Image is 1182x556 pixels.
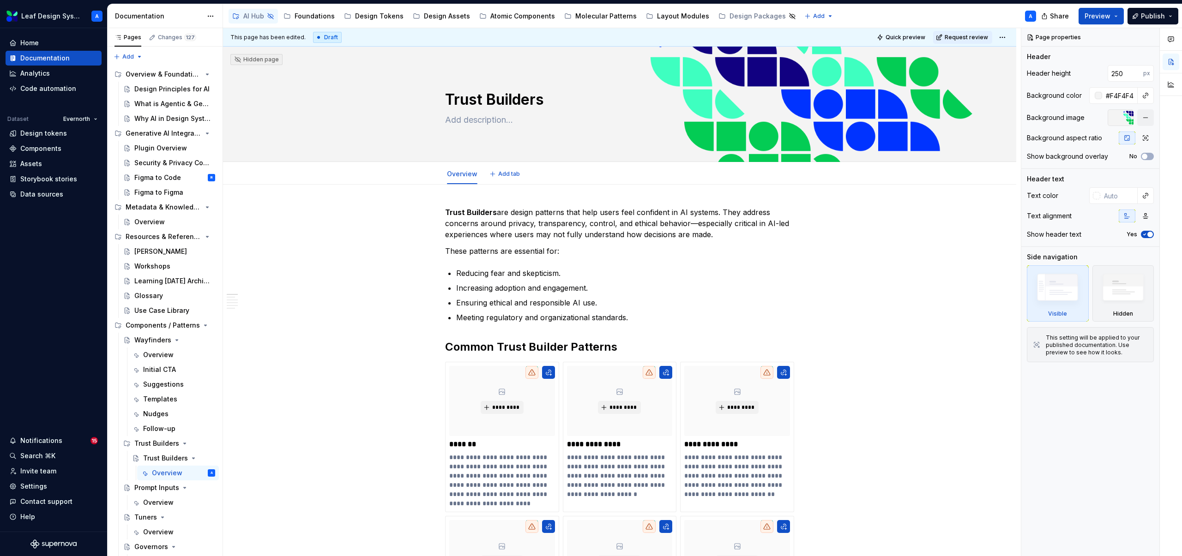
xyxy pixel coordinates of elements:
div: Visible [1027,265,1089,322]
textarea: Trust Builders [443,89,792,111]
div: Overview [143,498,174,507]
div: A [1029,12,1032,20]
div: Initial CTA [143,365,176,374]
div: Figma to Figma [134,188,183,197]
div: Overview [152,468,182,478]
div: Why AI in Design Systems [134,114,211,123]
div: Side navigation [1027,252,1078,262]
a: Design Assets [409,9,474,24]
div: Hidden page [234,56,279,63]
a: Overview [120,215,219,229]
div: Header text [1027,174,1064,184]
a: Plugin Overview [120,141,219,155]
div: Plugin Overview [134,143,187,153]
svg: Supernova Logo [30,539,77,549]
span: Add tab [498,170,520,178]
div: Assets [20,159,42,168]
div: Foundations [295,12,335,21]
input: Auto [1108,65,1143,82]
a: AI Hub [229,9,278,24]
a: Glossary [120,288,219,303]
span: This page has been edited. [230,34,306,41]
a: Settings [6,479,102,494]
div: Hidden [1092,265,1154,322]
a: Follow-up [128,421,219,436]
a: Design tokens [6,126,102,141]
a: Code automation [6,81,102,96]
button: Search ⌘K [6,448,102,463]
div: Overview [143,350,174,359]
div: Tuners [134,513,157,522]
a: Figma to Figma [120,185,219,200]
div: Generative AI Integration [111,126,219,141]
strong: Trust Builders [445,208,497,217]
div: What is Agentic & Generative AI [134,99,211,108]
span: Add [122,53,134,60]
div: A [211,468,213,478]
a: Design Packages [715,9,800,24]
div: AI Hub [243,12,264,21]
a: Suggestions [128,377,219,392]
div: Notifications [20,436,62,445]
a: Design Principles for AI [120,82,219,96]
div: Overview [134,217,165,227]
div: Design Assets [424,12,470,21]
div: [PERSON_NAME] [134,247,187,256]
div: Generative AI Integration [126,129,202,138]
div: Learning [DATE] Archives [134,276,211,286]
button: Contact support [6,494,102,509]
div: Metadata & Knowledge Systems [111,200,219,215]
a: OverviewA [137,466,219,480]
label: Yes [1127,231,1137,238]
div: Overview & Foundations [126,70,202,79]
div: Page tree [229,7,800,25]
div: Components / Patterns [126,321,200,330]
p: px [1143,70,1150,77]
div: Trust Builders [120,436,219,451]
div: Wayfinders [134,335,171,345]
div: Text color [1027,191,1058,200]
div: Draft [313,32,342,43]
a: Tuners [120,510,219,525]
a: Templates [128,392,219,407]
a: Use Case Library [120,303,219,318]
div: Suggestions [143,380,184,389]
div: Overview & Foundations [111,67,219,82]
a: Trust Builders [128,451,219,466]
div: Analytics [20,69,50,78]
div: Molecular Patterns [575,12,637,21]
a: Design Tokens [340,9,407,24]
button: Add [111,50,145,63]
span: Quick preview [886,34,925,41]
div: IR [211,173,213,182]
div: Security & Privacy Considerations [134,158,211,167]
a: Security & Privacy Considerations [120,155,219,170]
div: Nudges [143,409,169,418]
button: Help [6,509,102,524]
button: Leaf Design SystemA [2,6,105,26]
div: Storybook stories [20,174,77,184]
div: Background color [1027,91,1082,100]
a: Layout Modules [642,9,713,24]
a: Components [6,141,102,156]
div: Background image [1027,113,1085,122]
div: Workshops [134,262,170,271]
div: Resources & References [111,229,219,244]
div: Follow-up [143,424,175,433]
input: Auto [1102,87,1138,104]
div: Design tokens [20,129,67,138]
div: A [95,12,99,20]
span: Request review [945,34,988,41]
button: Notifications15 [6,433,102,448]
div: Components / Patterns [111,318,219,333]
div: Templates [143,395,177,404]
a: Figma to CodeIR [120,170,219,185]
div: Trust Builders [143,454,188,463]
a: Storybook stories [6,172,102,186]
button: Preview [1079,8,1124,24]
a: Why AI in Design Systems [120,111,219,126]
label: No [1129,153,1137,160]
div: Header height [1027,69,1071,78]
div: Show header text [1027,230,1081,239]
div: Invite team [20,466,56,476]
